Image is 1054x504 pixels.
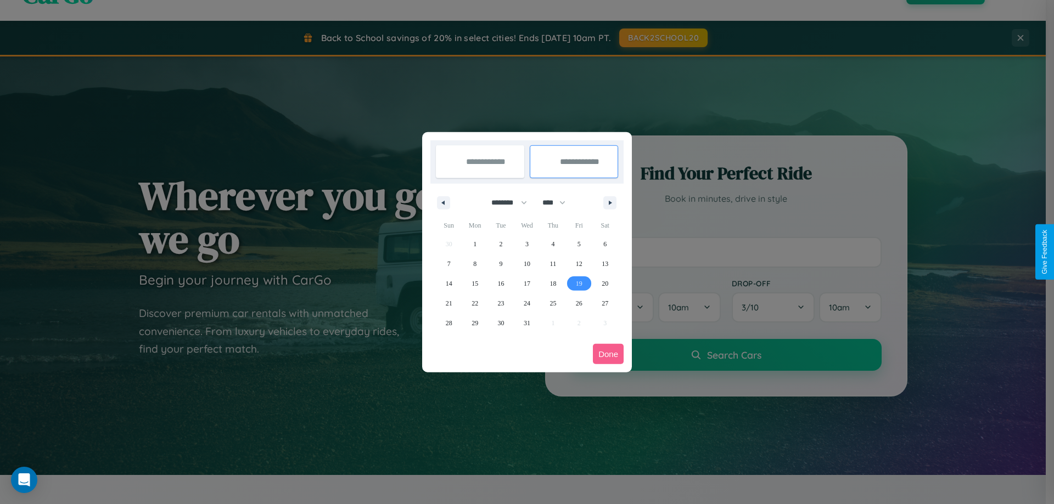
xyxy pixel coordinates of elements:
button: 8 [462,254,487,274]
span: 25 [550,293,556,313]
span: 1 [473,234,476,254]
span: 2 [500,234,503,254]
span: Mon [462,217,487,234]
button: 30 [488,313,514,333]
button: 20 [592,274,618,293]
span: 28 [446,313,452,333]
span: 4 [551,234,554,254]
button: 2 [488,234,514,254]
button: 10 [514,254,540,274]
span: 16 [498,274,504,293]
button: 14 [436,274,462,293]
button: 18 [540,274,566,293]
button: 23 [488,293,514,313]
button: 17 [514,274,540,293]
span: 18 [550,274,556,293]
span: 9 [500,254,503,274]
span: 6 [603,234,607,254]
span: Sat [592,217,618,234]
button: 1 [462,234,487,254]
button: 26 [566,293,592,313]
button: 24 [514,293,540,313]
span: 5 [578,234,581,254]
span: 15 [472,274,478,293]
button: 29 [462,313,487,333]
button: 31 [514,313,540,333]
span: 8 [473,254,476,274]
span: 7 [447,254,451,274]
span: Sun [436,217,462,234]
span: 13 [602,254,608,274]
span: 30 [498,313,504,333]
span: 14 [446,274,452,293]
span: Fri [566,217,592,234]
span: 22 [472,293,478,313]
span: 20 [602,274,608,293]
span: 17 [524,274,530,293]
button: 27 [592,293,618,313]
button: 22 [462,293,487,313]
div: Give Feedback [1041,230,1049,274]
button: 3 [514,234,540,254]
span: Tue [488,217,514,234]
button: 4 [540,234,566,254]
span: 31 [524,313,530,333]
button: 5 [566,234,592,254]
button: 13 [592,254,618,274]
span: Wed [514,217,540,234]
button: 6 [592,234,618,254]
button: 11 [540,254,566,274]
button: 28 [436,313,462,333]
button: 25 [540,293,566,313]
button: 9 [488,254,514,274]
span: Thu [540,217,566,234]
span: 24 [524,293,530,313]
button: 19 [566,274,592,293]
span: 11 [550,254,557,274]
span: 10 [524,254,530,274]
span: 12 [576,254,582,274]
span: 3 [525,234,529,254]
span: 23 [498,293,504,313]
button: 12 [566,254,592,274]
button: 21 [436,293,462,313]
span: 21 [446,293,452,313]
span: 26 [576,293,582,313]
button: Done [593,344,624,364]
button: 7 [436,254,462,274]
button: 16 [488,274,514,293]
button: 15 [462,274,487,293]
span: 27 [602,293,608,313]
span: 29 [472,313,478,333]
span: 19 [576,274,582,293]
div: Open Intercom Messenger [11,467,37,493]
